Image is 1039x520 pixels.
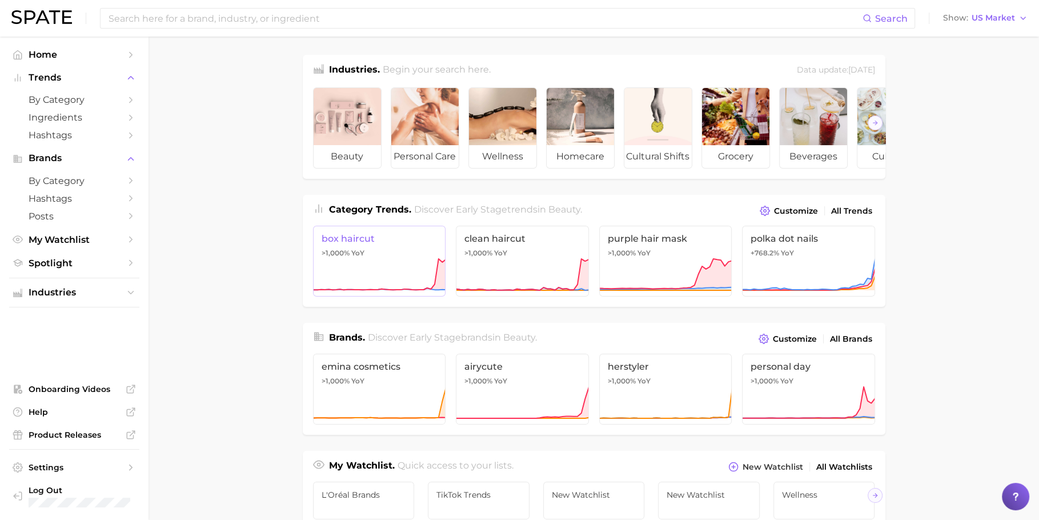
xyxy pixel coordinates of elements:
span: purple hair mask [608,233,724,244]
button: Customize [757,203,820,219]
a: Ingredients [9,109,139,126]
span: Category Trends . [329,204,411,215]
div: Data update: [DATE] [797,63,875,78]
span: by Category [29,175,120,186]
button: Scroll Right [868,115,882,130]
span: Ingredients [29,112,120,123]
span: Posts [29,211,120,222]
span: wellness [469,145,536,168]
span: by Category [29,94,120,105]
span: >1,000% [464,377,492,385]
span: box haircut [322,233,438,244]
span: My Watchlist [29,234,120,245]
a: Hashtags [9,126,139,144]
h1: Industries. [329,63,380,78]
span: grocery [702,145,769,168]
a: by Category [9,91,139,109]
span: YoY [351,249,364,258]
span: YoY [494,377,507,386]
span: >1,000% [608,249,636,257]
span: beauty [503,332,535,343]
span: Help [29,407,120,417]
span: YoY [781,249,794,258]
a: New Watchlist [658,482,760,519]
button: Industries [9,284,139,301]
h2: Quick access to your lists. [398,459,514,475]
span: Settings [29,462,120,473]
span: Discover Early Stage brands in . [368,332,537,343]
span: cultural shifts [624,145,692,168]
a: grocery [701,87,770,169]
span: culinary [857,145,925,168]
span: clean haircut [464,233,580,244]
span: All Brands [830,334,872,344]
a: All Watchlists [813,459,875,475]
a: purple hair mask>1,000% YoY [599,226,732,297]
span: YoY [351,377,364,386]
span: +768.2% [751,249,779,257]
a: Onboarding Videos [9,381,139,398]
a: herstyler>1,000% YoY [599,354,732,425]
button: New Watchlist [725,459,805,475]
span: Show [943,15,968,21]
a: by Category [9,172,139,190]
span: Search [875,13,908,24]
a: Wellness [773,482,875,519]
a: beauty [313,87,382,169]
span: YoY [637,377,651,386]
a: personal care [391,87,459,169]
input: Search here for a brand, industry, or ingredient [107,9,863,28]
button: Customize [756,331,819,347]
span: >1,000% [322,377,350,385]
a: Help [9,403,139,421]
span: US Market [972,15,1015,21]
span: Product Releases [29,430,120,440]
span: airycute [464,361,580,372]
span: emina cosmetics [322,361,438,372]
span: homecare [547,145,614,168]
a: Posts [9,207,139,225]
span: New Watchlist [552,490,636,499]
span: YoY [780,377,793,386]
h2: Begin your search here. [383,63,491,78]
a: Hashtags [9,190,139,207]
a: All Brands [827,331,875,347]
a: New Watchlist [543,482,645,519]
button: Brands [9,150,139,167]
a: Log out. Currently logged in with e-mail jenny.zeng@spate.nyc. [9,482,139,511]
span: TikTok Trends [436,490,521,499]
h1: My Watchlist. [329,459,395,475]
span: Brands . [329,332,365,343]
span: >1,000% [751,377,779,385]
button: Trends [9,69,139,86]
span: Log Out [29,485,130,495]
a: L'Oréal Brands [313,482,415,519]
button: Scroll Right [868,488,882,503]
button: ShowUS Market [940,11,1030,26]
a: cultural shifts [624,87,692,169]
a: Product Releases [9,426,139,443]
a: Settings [9,459,139,476]
a: homecare [546,87,615,169]
span: All Trends [831,206,872,216]
span: New Watchlist [667,490,751,499]
span: All Watchlists [816,462,872,472]
span: herstyler [608,361,724,372]
a: clean haircut>1,000% YoY [456,226,589,297]
a: All Trends [828,203,875,219]
span: YoY [637,249,651,258]
span: Discover Early Stage trends in . [414,204,582,215]
span: beauty [314,145,381,168]
a: box haircut>1,000% YoY [313,226,446,297]
a: polka dot nails+768.2% YoY [742,226,875,297]
a: culinary [857,87,925,169]
a: emina cosmetics>1,000% YoY [313,354,446,425]
span: Hashtags [29,130,120,141]
span: Wellness [782,490,866,499]
a: TikTok Trends [428,482,529,519]
span: >1,000% [464,249,492,257]
span: Trends [29,73,120,83]
span: personal care [391,145,459,168]
a: Spotlight [9,254,139,272]
span: polka dot nails [751,233,866,244]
